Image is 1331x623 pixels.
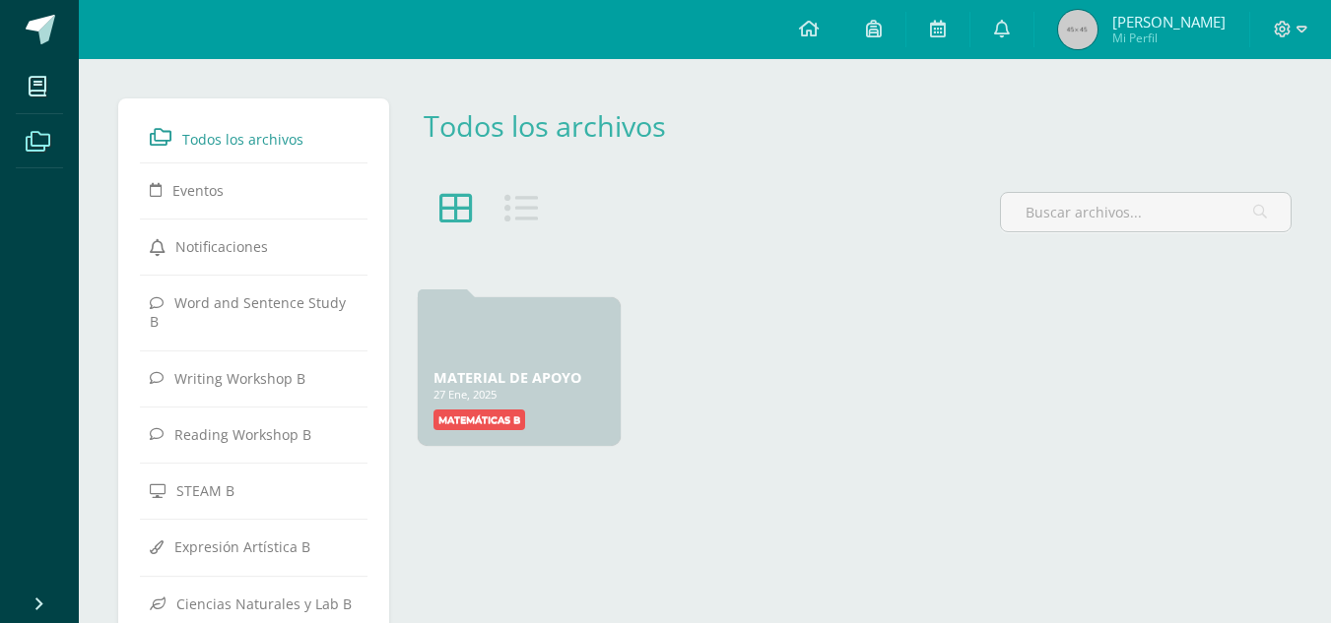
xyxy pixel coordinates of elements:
span: Todos los archivos [182,130,303,149]
a: Writing Workshop B [150,360,358,396]
div: 27 Ene, 2025 [433,387,605,402]
span: Expresión Artística B [174,537,310,556]
a: Eventos [150,172,358,208]
a: Ciencias Naturales y Lab B [150,586,358,621]
span: Eventos [172,181,224,200]
span: STEAM B [176,481,234,500]
span: Ciencias Naturales y Lab B [176,594,352,613]
span: Reading Workshop B [174,425,311,444]
div: MATERIAL DE APOYO [433,368,605,387]
a: MATERIAL DE APOYO [433,368,581,387]
span: Mi Perfil [1112,30,1226,46]
span: Writing Workshop B [174,369,305,388]
input: Buscar archivos... [1001,193,1291,231]
span: Word and Sentence Study B [150,293,346,331]
a: Notificaciones [150,228,358,264]
label: Matemáticas B [433,409,525,430]
a: Todos los archivos [424,106,666,145]
span: Notificaciones [175,237,268,256]
a: STEAM B [150,472,358,508]
a: Expresión Artística B [150,529,358,564]
div: Todos los archivos [424,106,696,145]
img: 45x45 [1058,10,1098,49]
span: [PERSON_NAME] [1112,12,1226,31]
a: Word and Sentence Study B [150,284,358,339]
a: Reading Workshop B [150,416,358,452]
a: Todos los archivos [150,119,358,155]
